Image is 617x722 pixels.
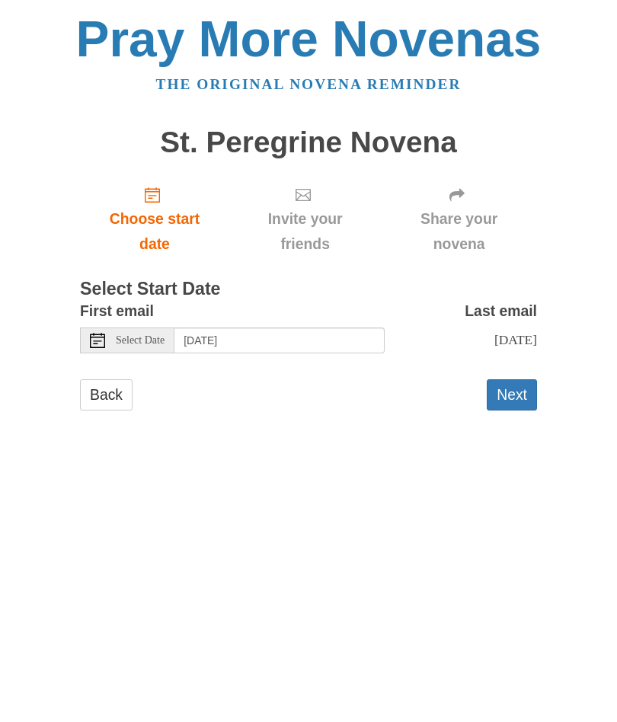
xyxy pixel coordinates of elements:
label: Last email [465,299,537,324]
div: Click "Next" to confirm your start date first. [229,174,381,264]
a: The original novena reminder [156,76,462,92]
button: Next [487,379,537,411]
h3: Select Start Date [80,280,537,299]
a: Back [80,379,133,411]
h1: St. Peregrine Novena [80,126,537,159]
a: Pray More Novenas [76,11,542,67]
label: First email [80,299,154,324]
span: Choose start date [95,206,214,257]
span: [DATE] [494,332,537,347]
div: Click "Next" to confirm your start date first. [381,174,537,264]
a: Choose start date [80,174,229,264]
span: Invite your friends [245,206,366,257]
span: Share your novena [396,206,522,257]
span: Select Date [116,335,165,346]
